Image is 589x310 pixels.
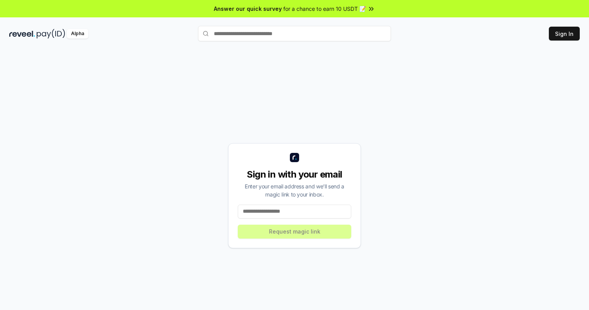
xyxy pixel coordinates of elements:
img: reveel_dark [9,29,35,39]
div: Sign in with your email [238,168,351,181]
img: logo_small [290,153,299,162]
span: Answer our quick survey [214,5,282,13]
span: for a chance to earn 10 USDT 📝 [283,5,366,13]
div: Enter your email address and we’ll send a magic link to your inbox. [238,182,351,198]
div: Alpha [67,29,88,39]
img: pay_id [37,29,65,39]
button: Sign In [549,27,580,41]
